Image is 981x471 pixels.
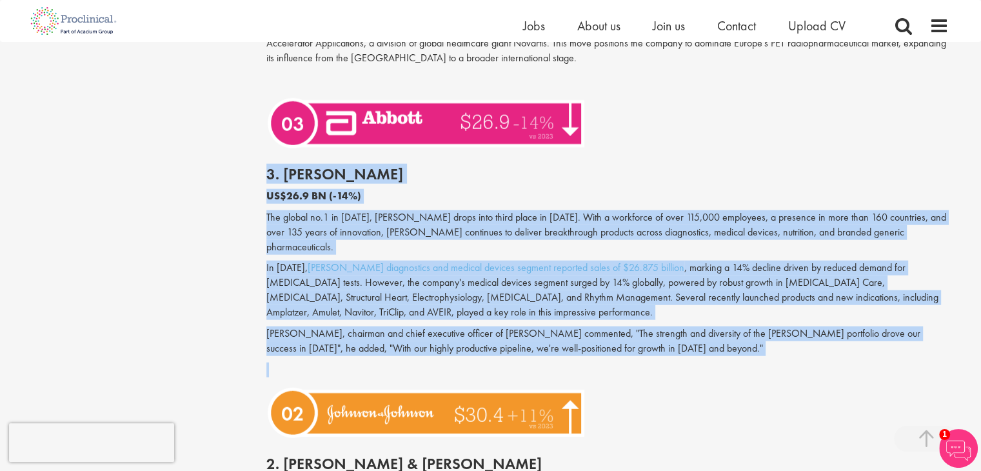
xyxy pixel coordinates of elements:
iframe: reCAPTCHA [9,423,174,462]
b: US$26.9 BN (-14%) [266,189,361,203]
a: Jobs [523,17,545,34]
p: The global no.1 in [DATE], [PERSON_NAME] drops into third place in [DATE]. With a workforce of ov... [266,210,949,255]
p: [PERSON_NAME], chairman and chief executive officer of [PERSON_NAME] commented, "The strength and... [266,326,949,356]
img: Chatbot [939,429,978,468]
a: Upload CV [788,17,846,34]
p: In [DATE], , marking a 14% decline driven by reduced demand for [MEDICAL_DATA] tests. However, th... [266,261,949,319]
h2: 3. [PERSON_NAME] [266,166,949,183]
a: Join us [653,17,685,34]
span: 1 [939,429,950,440]
a: Contact [717,17,756,34]
p: In a strategic masterstroke announced in [DATE], of the diagnostic arm of Advanced Accelerator Ap... [266,21,949,66]
a: [PERSON_NAME] diagnostics and medical devices segment reported sales of $26.875 billion [308,261,684,274]
a: About us [577,17,620,34]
